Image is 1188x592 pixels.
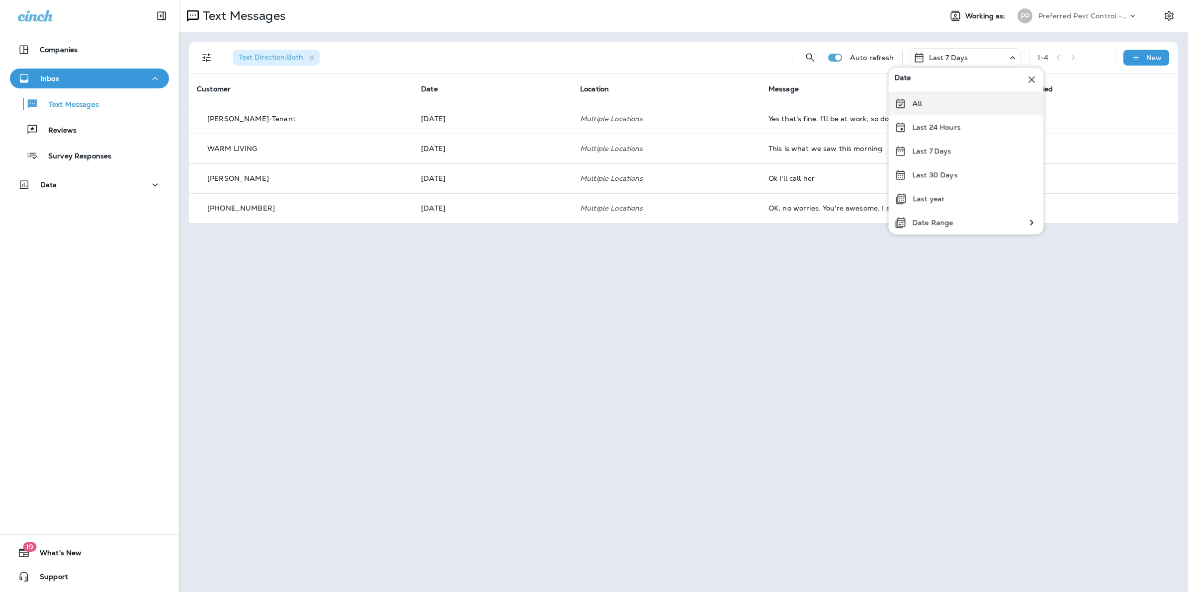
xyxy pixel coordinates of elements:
[10,145,169,166] button: Survey Responses
[1018,8,1032,23] div: PP
[38,152,111,161] p: Survey Responses
[580,115,753,123] p: Multiple Locations
[10,567,169,587] button: Support
[207,145,257,152] p: WARM LIVING
[580,174,753,182] p: Multiple Locations
[1146,54,1162,62] p: New
[148,6,175,26] button: Collapse Sidebar
[40,46,78,54] p: Companies
[913,99,922,107] p: All
[768,84,799,93] span: Message
[913,171,958,179] p: Last 30 Days
[40,181,57,189] p: Data
[23,542,36,552] span: 19
[913,195,945,203] p: Last year
[1038,12,1128,20] p: Preferred Pest Control - Palmetto
[913,219,953,226] p: Date Range
[421,84,438,93] span: Date
[768,174,1011,182] div: Ok I'll call her
[929,54,968,62] p: Last 7 Days
[421,204,564,212] p: Aug 27, 2025 09:34 AM
[30,573,68,585] span: Support
[768,145,1011,152] div: This is what we saw this morning
[207,174,269,182] p: [PERSON_NAME]
[1037,54,1048,62] div: 1 - 4
[233,50,320,66] div: Text Direction:Both
[580,204,753,212] p: Multiple Locations
[39,100,99,110] p: Text Messages
[421,115,564,123] p: Sep 2, 2025 10:59 AM
[30,549,82,561] span: What's New
[197,84,231,93] span: Customer
[850,54,894,62] p: Auto refresh
[768,115,1011,123] div: Yes that's fine. I'll be at work, so do whatever you have to do. I'll keep the back gate unlocked.
[895,74,912,85] span: Date
[10,69,169,88] button: Inbox
[40,74,59,82] p: Inbox
[1160,7,1178,25] button: Settings
[199,8,286,23] p: Text Messages
[913,123,961,131] p: Last 24 Hours
[197,48,217,68] button: Filters
[10,93,169,114] button: Text Messages
[965,12,1008,20] span: Working as:
[580,84,609,93] span: Location
[207,115,296,123] p: [PERSON_NAME]-Tenant
[800,48,820,68] button: Search Messages
[768,204,1011,212] div: OK, no worries. You're awesome. I appreciate it.
[10,543,169,563] button: 19What's New
[38,126,77,136] p: Reviews
[239,53,303,62] span: Text Direction : Both
[207,204,275,212] p: [PHONE_NUMBER]
[10,175,169,195] button: Data
[10,119,169,140] button: Reviews
[580,145,753,152] p: Multiple Locations
[421,145,564,152] p: Aug 28, 2025 09:32 AM
[913,147,952,155] p: Last 7 Days
[10,40,169,60] button: Companies
[421,174,564,182] p: Aug 27, 2025 01:55 PM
